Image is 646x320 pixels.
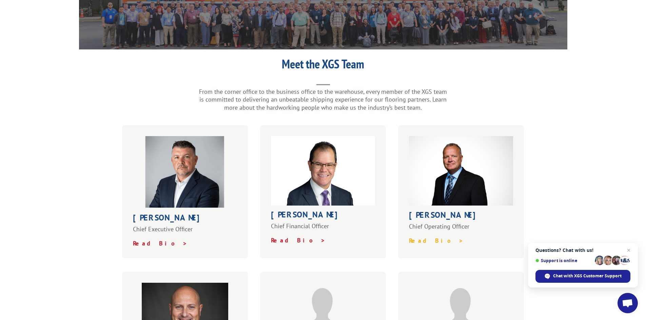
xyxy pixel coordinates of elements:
[271,222,375,236] p: Chief Financial Officer
[618,293,638,313] a: Open chat
[188,58,459,73] h1: Meet the XGS Team
[409,222,513,237] p: Chief Operating Officer
[553,273,622,279] span: Chat with XGS Customer Support
[409,136,513,206] img: Greg Laminack
[133,239,188,247] a: Read Bio >
[145,136,225,208] img: bobkenna
[535,270,630,283] span: Chat with XGS Customer Support
[409,237,464,244] a: Read Bio >
[133,225,237,239] p: Chief Executive Officer
[271,211,375,222] h1: [PERSON_NAME]
[535,248,630,253] span: Questions? Chat with us!
[133,214,237,225] h1: [PERSON_NAME]
[188,88,459,112] p: From the corner office to the business office to the warehouse, every member of the XGS team is c...
[271,136,375,206] img: Roger_Silva
[271,236,326,244] a: Read Bio >
[409,210,482,220] strong: [PERSON_NAME]
[535,258,592,263] span: Support is online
